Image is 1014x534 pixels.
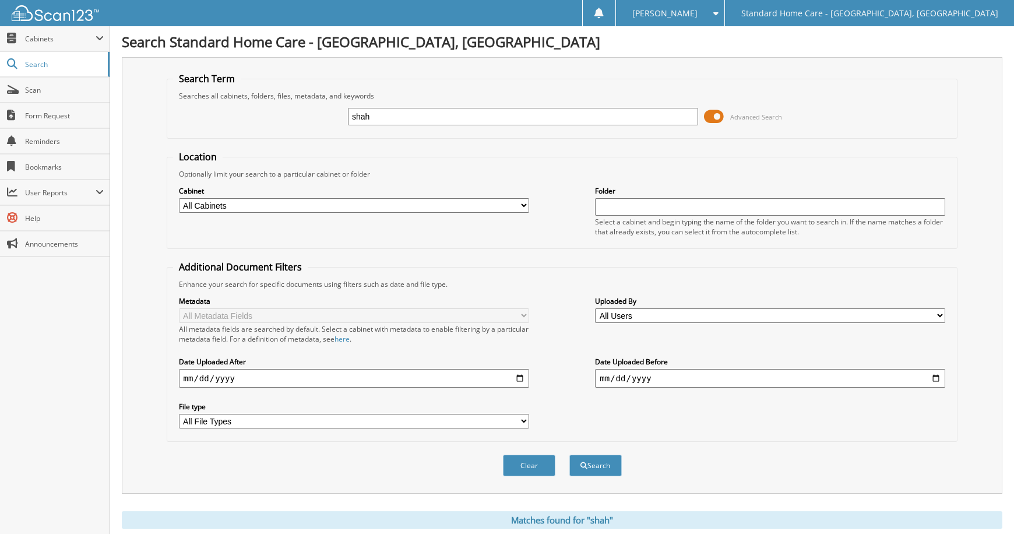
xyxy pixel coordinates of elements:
span: [PERSON_NAME] [632,10,698,17]
button: Search [569,455,622,476]
h1: Search Standard Home Care - [GEOGRAPHIC_DATA], [GEOGRAPHIC_DATA] [122,32,1002,51]
span: Help [25,213,104,223]
label: Date Uploaded Before [595,357,945,367]
div: Select a cabinet and begin typing the name of the folder you want to search in. If the name match... [595,217,945,237]
div: Searches all cabinets, folders, files, metadata, and keywords [173,91,952,101]
span: Reminders [25,136,104,146]
button: Clear [503,455,555,476]
legend: Search Term [173,72,241,85]
span: Standard Home Care - [GEOGRAPHIC_DATA], [GEOGRAPHIC_DATA] [741,10,998,17]
div: All metadata fields are searched by default. Select a cabinet with metadata to enable filtering b... [179,324,529,344]
span: User Reports [25,188,96,198]
span: Scan [25,85,104,95]
label: Uploaded By [595,296,945,306]
label: Date Uploaded After [179,357,529,367]
label: File type [179,402,529,412]
legend: Additional Document Filters [173,261,308,273]
span: Advanced Search [730,113,782,121]
span: Search [25,59,102,69]
label: Metadata [179,296,529,306]
div: Matches found for "shah" [122,511,1002,529]
input: end [595,369,945,388]
a: here [335,334,350,344]
span: Announcements [25,239,104,249]
input: start [179,369,529,388]
label: Cabinet [179,186,529,196]
label: Folder [595,186,945,196]
span: Cabinets [25,34,96,44]
span: Form Request [25,111,104,121]
span: Bookmarks [25,162,104,172]
legend: Location [173,150,223,163]
div: Enhance your search for specific documents using filters such as date and file type. [173,279,952,289]
div: Optionally limit your search to a particular cabinet or folder [173,169,952,179]
img: scan123-logo-white.svg [12,5,99,21]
